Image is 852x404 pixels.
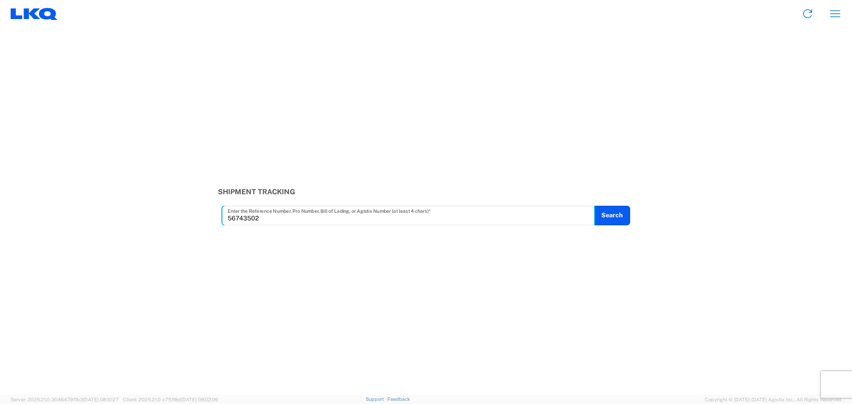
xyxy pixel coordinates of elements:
a: Support [366,396,388,402]
span: Server: 2025.21.0-3046479f1b3 [11,397,119,402]
a: Feedback [387,396,410,402]
button: Search [594,206,630,225]
span: [DATE] 08:10:27 [83,397,119,402]
span: Client: 2025.21.0-c751f8d [123,397,218,402]
span: [DATE] 08:02:06 [181,397,218,402]
h3: Shipment Tracking [218,188,635,196]
span: Copyright © [DATE]-[DATE] Agistix Inc., All Rights Reserved [705,396,841,404]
